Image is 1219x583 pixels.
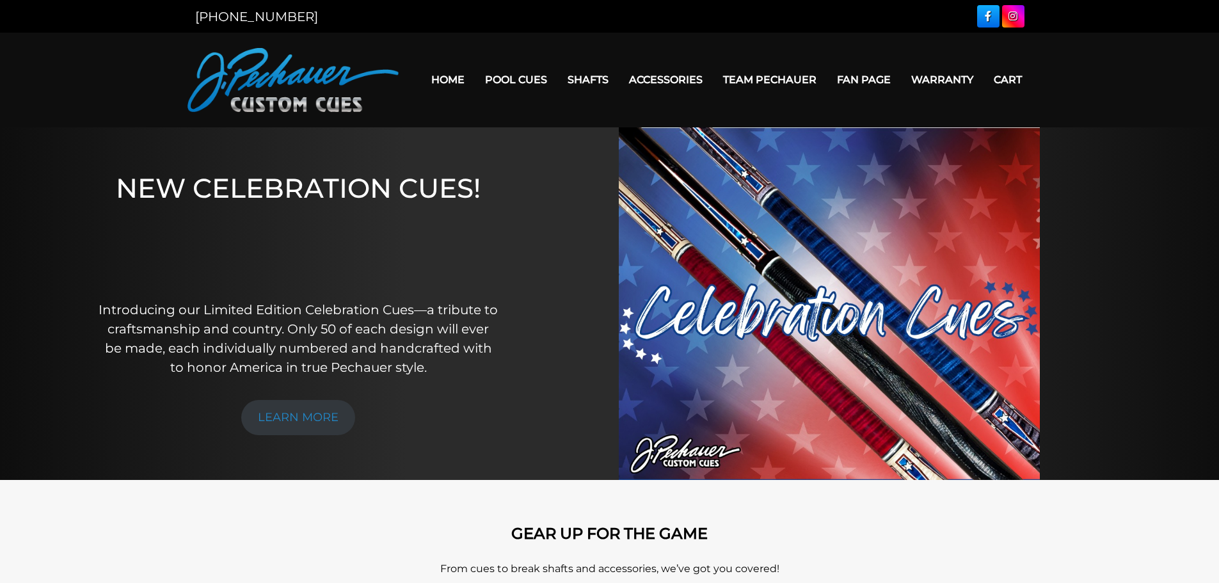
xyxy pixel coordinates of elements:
[511,524,708,543] strong: GEAR UP FOR THE GAME
[98,300,499,377] p: Introducing our Limited Edition Celebration Cues—a tribute to craftsmanship and country. Only 50 ...
[245,561,975,577] p: From cues to break shafts and accessories, we’ve got you covered!
[619,63,713,96] a: Accessories
[421,63,475,96] a: Home
[187,48,399,112] img: Pechauer Custom Cues
[98,172,499,283] h1: NEW CELEBRATION CUES!
[475,63,557,96] a: Pool Cues
[241,400,355,435] a: LEARN MORE
[827,63,901,96] a: Fan Page
[713,63,827,96] a: Team Pechauer
[901,63,984,96] a: Warranty
[195,9,318,24] a: [PHONE_NUMBER]
[984,63,1032,96] a: Cart
[557,63,619,96] a: Shafts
